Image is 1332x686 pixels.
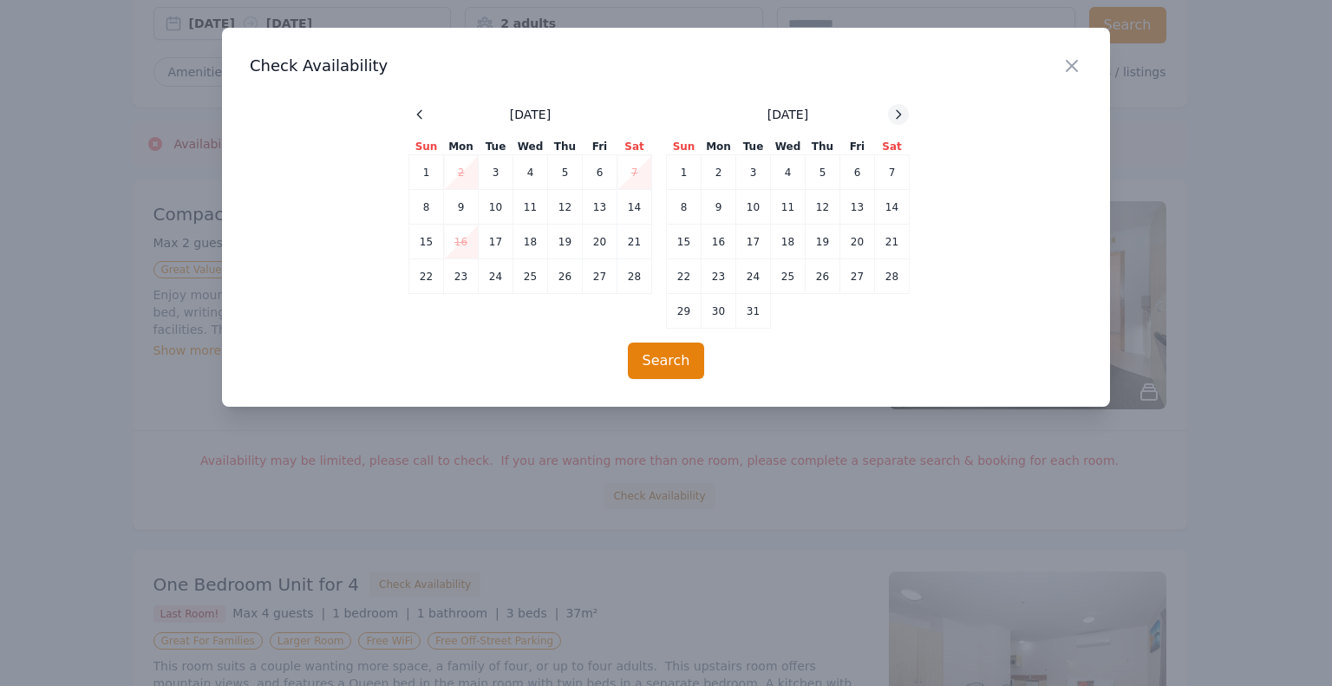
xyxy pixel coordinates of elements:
td: 3 [479,155,513,190]
th: Tue [479,139,513,155]
td: 14 [875,190,910,225]
td: 24 [736,259,771,294]
th: Wed [771,139,806,155]
td: 11 [513,190,548,225]
td: 2 [444,155,479,190]
th: Thu [806,139,840,155]
button: Search [628,343,705,379]
td: 28 [875,259,910,294]
td: 9 [444,190,479,225]
td: 8 [409,190,444,225]
th: Wed [513,139,548,155]
td: 21 [617,225,652,259]
td: 19 [806,225,840,259]
td: 20 [583,225,617,259]
td: 16 [444,225,479,259]
td: 9 [702,190,736,225]
td: 22 [667,259,702,294]
td: 27 [840,259,875,294]
td: 21 [875,225,910,259]
td: 18 [513,225,548,259]
td: 12 [548,190,583,225]
th: Sun [409,139,444,155]
th: Mon [444,139,479,155]
th: Sun [667,139,702,155]
td: 26 [548,259,583,294]
th: Sat [617,139,652,155]
th: Sat [875,139,910,155]
td: 22 [409,259,444,294]
td: 2 [702,155,736,190]
td: 15 [667,225,702,259]
td: 24 [479,259,513,294]
td: 23 [444,259,479,294]
td: 10 [479,190,513,225]
td: 3 [736,155,771,190]
th: Mon [702,139,736,155]
td: 6 [840,155,875,190]
td: 25 [513,259,548,294]
td: 17 [736,225,771,259]
td: 16 [702,225,736,259]
th: Thu [548,139,583,155]
td: 12 [806,190,840,225]
td: 23 [702,259,736,294]
td: 25 [771,259,806,294]
th: Fri [583,139,617,155]
td: 20 [840,225,875,259]
td: 4 [513,155,548,190]
td: 10 [736,190,771,225]
td: 14 [617,190,652,225]
h3: Check Availability [250,56,1082,76]
td: 27 [583,259,617,294]
td: 5 [548,155,583,190]
td: 5 [806,155,840,190]
td: 28 [617,259,652,294]
td: 29 [667,294,702,329]
td: 4 [771,155,806,190]
td: 13 [840,190,875,225]
td: 17 [479,225,513,259]
td: 13 [583,190,617,225]
td: 18 [771,225,806,259]
td: 8 [667,190,702,225]
td: 6 [583,155,617,190]
th: Fri [840,139,875,155]
span: [DATE] [510,106,551,123]
td: 11 [771,190,806,225]
td: 1 [409,155,444,190]
td: 26 [806,259,840,294]
td: 7 [875,155,910,190]
th: Tue [736,139,771,155]
td: 19 [548,225,583,259]
td: 1 [667,155,702,190]
td: 7 [617,155,652,190]
span: [DATE] [767,106,808,123]
td: 15 [409,225,444,259]
td: 30 [702,294,736,329]
td: 31 [736,294,771,329]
